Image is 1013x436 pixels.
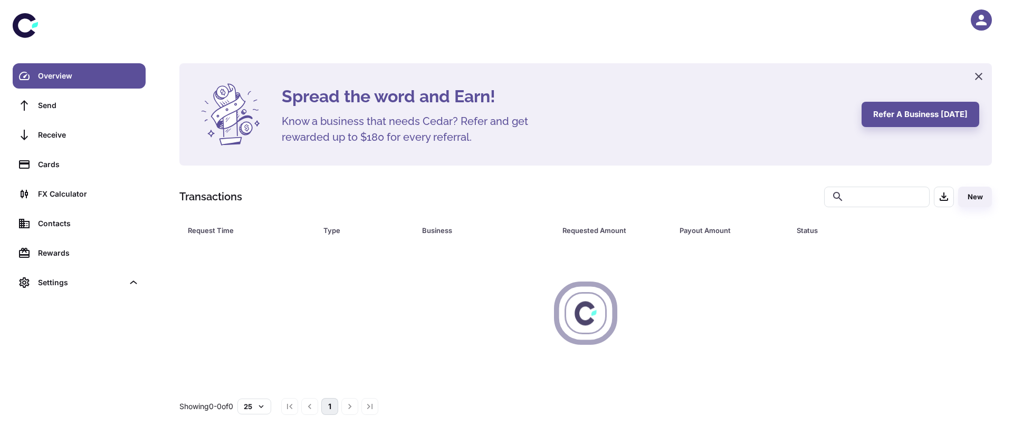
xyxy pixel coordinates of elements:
button: Refer a business [DATE] [862,102,979,127]
button: New [958,187,992,207]
a: Overview [13,63,146,89]
a: Send [13,93,146,118]
div: Requested Amount [562,223,653,238]
a: Rewards [13,240,146,266]
span: Status [797,223,948,238]
a: Cards [13,152,146,177]
button: page 1 [321,398,338,415]
h5: Know a business that needs Cedar? Refer and get rewarded up to $180 for every referral. [282,113,546,145]
h4: Spread the word and Earn! [282,84,849,109]
span: Requested Amount [562,223,667,238]
div: Payout Amount [680,223,770,238]
a: Receive [13,122,146,148]
div: Settings [38,277,123,288]
div: FX Calculator [38,188,139,200]
div: Type [323,223,395,238]
span: Payout Amount [680,223,784,238]
div: Send [38,100,139,111]
div: Rewards [38,247,139,259]
div: Settings [13,270,146,295]
div: Contacts [38,218,139,229]
h1: Transactions [179,189,242,205]
div: Status [797,223,934,238]
a: FX Calculator [13,181,146,207]
p: Showing 0-0 of 0 [179,401,233,412]
div: Receive [38,129,139,141]
span: Type [323,223,409,238]
span: Request Time [188,223,311,238]
nav: pagination navigation [280,398,380,415]
div: Request Time [188,223,297,238]
a: Contacts [13,211,146,236]
div: Cards [38,159,139,170]
button: 25 [237,399,271,414]
div: Overview [38,70,139,82]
